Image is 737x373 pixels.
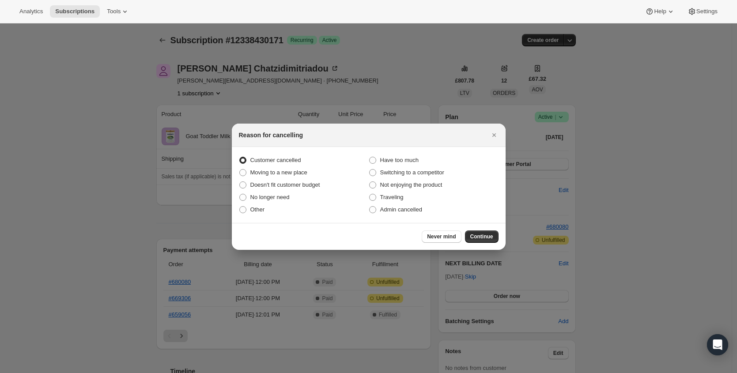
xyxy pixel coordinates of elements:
span: Help [654,8,666,15]
button: Continue [465,230,499,243]
div: Open Intercom Messenger [707,334,728,355]
span: Admin cancelled [380,206,422,213]
button: Analytics [14,5,48,18]
span: Settings [696,8,718,15]
button: Never mind [422,230,461,243]
span: Analytics [19,8,43,15]
span: Doesn't fit customer budget [250,181,320,188]
span: Other [250,206,265,213]
span: Not enjoying the product [380,181,442,188]
button: Help [640,5,680,18]
span: Never mind [427,233,456,240]
span: Traveling [380,194,404,200]
span: Continue [470,233,493,240]
span: Switching to a competitor [380,169,444,176]
span: Have too much [380,157,419,163]
button: Subscriptions [50,5,100,18]
button: Settings [682,5,723,18]
span: Moving to a new place [250,169,307,176]
span: No longer need [250,194,290,200]
h2: Reason for cancelling [239,131,303,139]
span: Subscriptions [55,8,94,15]
span: Tools [107,8,121,15]
span: Customer cancelled [250,157,301,163]
button: Tools [102,5,135,18]
button: Close [488,129,500,141]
